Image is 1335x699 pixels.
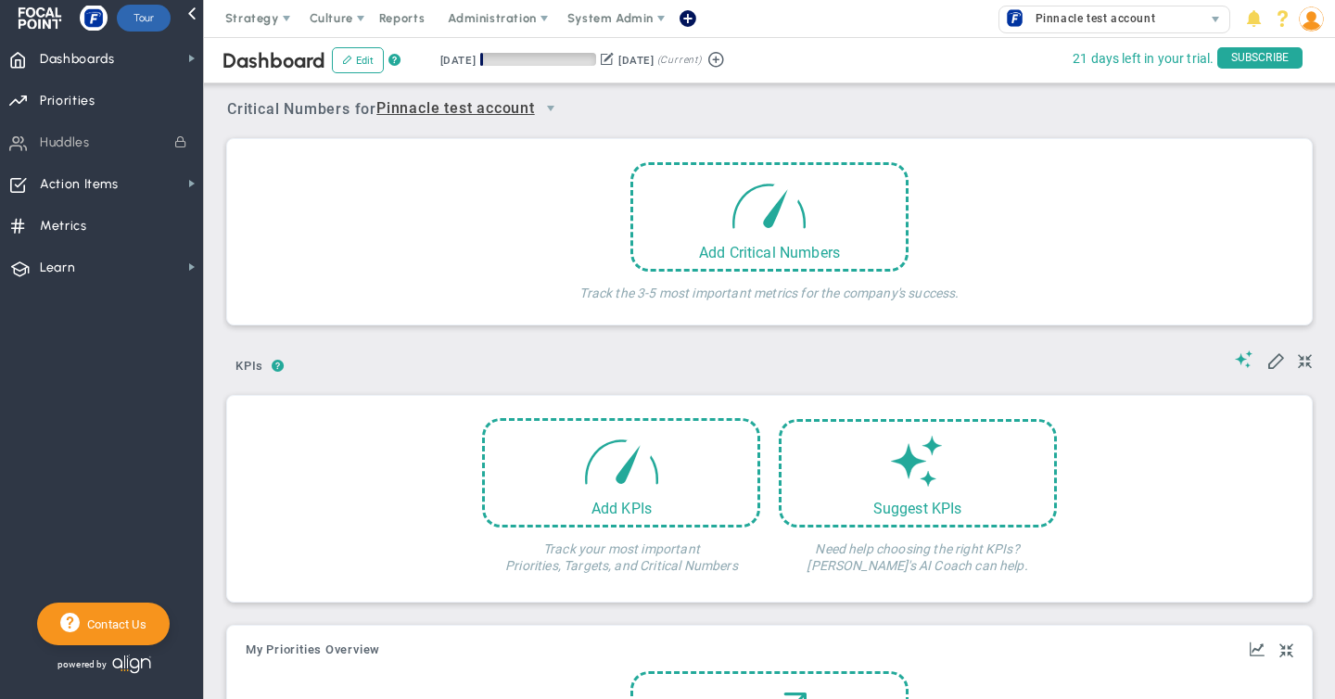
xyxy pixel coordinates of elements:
div: Add KPIs [485,500,757,517]
span: Strategy [225,11,279,25]
span: Administration [448,11,536,25]
img: 50249.Person.photo [1299,6,1324,32]
span: Action Items [40,165,119,204]
span: select [1202,6,1229,32]
span: Learn [40,248,75,287]
span: select [535,93,566,124]
span: Metrics [40,207,87,246]
span: Priorities [40,82,95,121]
img: 33468.Company.photo [1003,6,1026,30]
span: (Current) [657,52,702,69]
h4: Track your most important Priorities, Targets, and Critical Numbers [482,527,760,574]
span: KPIs [227,351,272,381]
span: System Admin [567,11,654,25]
span: Pinnacle test account [1026,6,1155,31]
div: Powered by Align [37,650,228,679]
span: Critical Numbers for [227,93,571,127]
span: Dashboard [222,48,325,73]
span: Suggestions (AI Feature) [1235,350,1253,368]
span: Contact Us [80,617,146,631]
span: SUBSCRIBE [1217,47,1303,69]
button: My Priorities Overview [246,643,380,658]
span: Huddles [40,123,90,162]
span: Dashboards [40,40,115,79]
div: [DATE] [440,52,476,69]
button: Edit [332,47,384,73]
span: My Priorities Overview [246,643,380,656]
div: Period Progress: 2% Day 2 of 90 with 88 remaining. [480,53,596,66]
button: KPIs [227,351,272,384]
h4: Track the 3-5 most important metrics for the company's success. [579,272,959,301]
span: Culture [310,11,353,25]
span: Edit My KPIs [1266,350,1285,369]
div: [DATE] [618,52,654,69]
span: 21 days left in your trial. [1073,47,1214,70]
div: Add Critical Numbers [633,244,906,261]
span: Pinnacle test account [376,97,535,121]
h4: Need help choosing the right KPIs? [PERSON_NAME]'s AI Coach can help. [779,527,1057,574]
div: Suggest KPIs [782,500,1054,517]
